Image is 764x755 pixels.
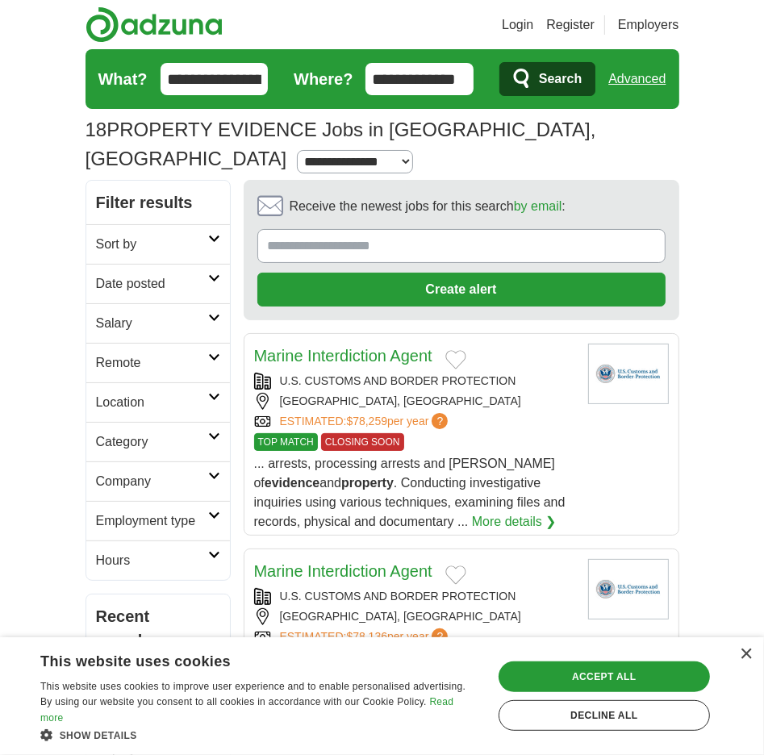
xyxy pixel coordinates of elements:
[588,559,669,619] img: U.S. Customs and Border Protection logo
[254,608,575,625] div: [GEOGRAPHIC_DATA], [GEOGRAPHIC_DATA]
[445,565,466,585] button: Add to favorite jobs
[40,681,465,708] span: This website uses cookies to improve user experience and to enable personalised advertising. By u...
[96,472,208,491] h2: Company
[86,6,223,43] img: Adzuna logo
[96,551,208,570] h2: Hours
[499,62,595,96] button: Search
[254,433,318,451] span: TOP MATCH
[539,63,582,95] span: Search
[96,314,208,333] h2: Salary
[86,181,230,224] h2: Filter results
[740,649,752,661] div: Close
[432,628,448,644] span: ?
[86,501,230,540] a: Employment type
[294,67,353,91] label: Where?
[280,413,452,430] a: ESTIMATED:$78,259per year?
[321,433,404,451] span: CLOSING SOON
[86,382,230,422] a: Location
[254,562,432,580] a: Marine Interdiction Agent
[86,264,230,303] a: Date posted
[254,457,566,528] span: ... arrests, processing arrests and [PERSON_NAME] of and . Conducting investigative inquiries usi...
[254,393,575,410] div: [GEOGRAPHIC_DATA], [GEOGRAPHIC_DATA]
[254,347,432,365] a: Marine Interdiction Agent
[499,661,710,692] div: Accept all
[86,540,230,580] a: Hours
[86,461,230,501] a: Company
[96,235,208,254] h2: Sort by
[96,353,208,373] h2: Remote
[280,590,516,603] a: U.S. CUSTOMS AND BORDER PROTECTION
[346,415,387,428] span: $78,259
[86,303,230,343] a: Salary
[257,273,666,307] button: Create alert
[96,432,208,452] h2: Category
[472,512,557,532] a: More details ❯
[618,15,679,35] a: Employers
[280,628,452,645] a: ESTIMATED:$78,136per year?
[499,700,710,731] div: Decline all
[432,413,448,429] span: ?
[86,119,596,169] h1: PROPERTY EVIDENCE Jobs in [GEOGRAPHIC_DATA], [GEOGRAPHIC_DATA]
[502,15,533,35] a: Login
[60,730,137,741] span: Show details
[40,727,479,743] div: Show details
[346,630,387,643] span: $78,136
[265,476,319,490] strong: evidence
[588,344,669,404] img: U.S. Customs and Border Protection logo
[608,63,666,95] a: Advanced
[86,343,230,382] a: Remote
[514,199,562,213] a: by email
[546,15,595,35] a: Register
[98,67,148,91] label: What?
[86,224,230,264] a: Sort by
[86,115,107,144] span: 18
[86,422,230,461] a: Category
[96,274,208,294] h2: Date posted
[445,350,466,369] button: Add to favorite jobs
[96,393,208,412] h2: Location
[96,511,208,531] h2: Employment type
[341,476,394,490] strong: property
[280,374,516,387] a: U.S. CUSTOMS AND BORDER PROTECTION
[290,197,566,216] span: Receive the newest jobs for this search :
[96,604,220,653] h2: Recent searches
[40,647,439,671] div: This website uses cookies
